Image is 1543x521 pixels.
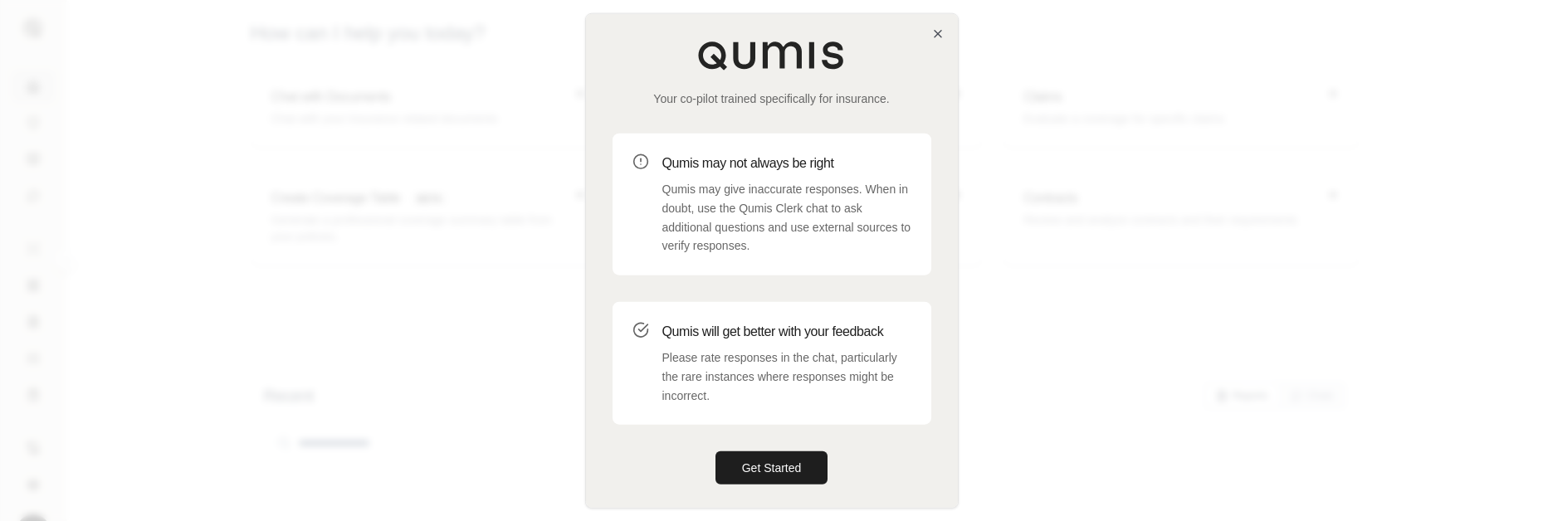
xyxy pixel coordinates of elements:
p: Your co-pilot trained specifically for insurance. [613,90,931,107]
button: Get Started [715,451,828,484]
h3: Qumis may not always be right [662,153,911,173]
h3: Qumis will get better with your feedback [662,322,911,342]
p: Please rate responses in the chat, particularly the rare instances where responses might be incor... [662,348,911,405]
img: Qumis Logo [697,41,847,71]
p: Qumis may give inaccurate responses. When in doubt, use the Qumis Clerk chat to ask additional qu... [662,180,911,256]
